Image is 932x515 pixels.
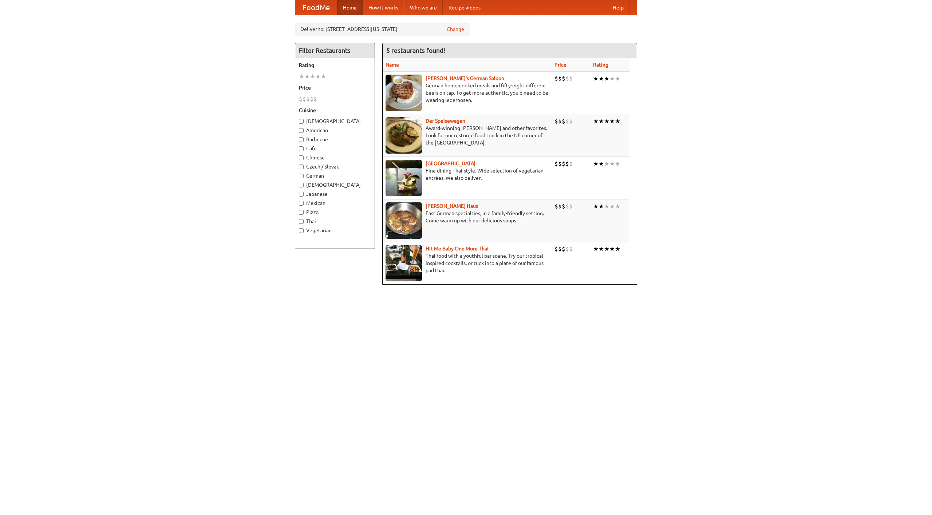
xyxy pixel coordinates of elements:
li: $ [554,202,558,210]
li: $ [569,117,573,125]
input: Vegetarian [299,228,304,233]
label: Chinese [299,154,371,161]
input: Cafe [299,146,304,151]
label: Cafe [299,145,371,152]
input: German [299,174,304,178]
input: Thai [299,219,304,224]
a: FoodMe [295,0,337,15]
label: Thai [299,218,371,225]
input: [DEMOGRAPHIC_DATA] [299,119,304,124]
img: babythai.jpg [386,245,422,281]
li: $ [562,75,565,83]
a: Price [554,62,566,68]
h4: Filter Restaurants [295,43,375,58]
li: ★ [609,75,615,83]
li: $ [562,202,565,210]
label: American [299,127,371,134]
img: satay.jpg [386,160,422,196]
a: Hit Me Baby One More Thai [426,246,489,251]
h5: Rating [299,62,371,69]
li: ★ [321,72,326,80]
li: $ [558,202,562,210]
li: ★ [615,245,620,253]
li: $ [565,202,569,210]
li: $ [565,245,569,253]
li: ★ [609,160,615,168]
h5: Price [299,84,371,91]
b: [PERSON_NAME] Haus [426,203,478,209]
input: Japanese [299,192,304,197]
a: Rating [593,62,608,68]
li: ★ [609,202,615,210]
li: ★ [615,202,620,210]
input: Barbecue [299,137,304,142]
label: Vegetarian [299,227,371,234]
li: $ [554,117,558,125]
a: How it works [363,0,404,15]
label: Japanese [299,190,371,198]
li: ★ [615,117,620,125]
li: $ [569,75,573,83]
li: ★ [599,245,604,253]
img: esthers.jpg [386,75,422,111]
li: $ [558,75,562,83]
li: $ [569,202,573,210]
li: $ [562,117,565,125]
li: $ [310,95,313,103]
a: [GEOGRAPHIC_DATA] [426,161,475,166]
li: ★ [599,160,604,168]
li: ★ [599,75,604,83]
li: ★ [593,202,599,210]
li: $ [565,117,569,125]
input: Mexican [299,201,304,206]
a: Der Speisewagen [426,118,465,124]
li: $ [554,245,558,253]
a: Recipe videos [443,0,486,15]
p: Thai food with a youthful bar scene. Try our tropical inspired cocktails, or tuck into a plate of... [386,252,549,274]
a: Who we are [404,0,443,15]
input: Chinese [299,155,304,160]
li: $ [562,245,565,253]
input: Pizza [299,210,304,215]
li: ★ [593,75,599,83]
li: ★ [604,245,609,253]
li: $ [569,245,573,253]
ng-pluralize: 5 restaurants found! [386,47,445,54]
li: ★ [304,72,310,80]
input: [DEMOGRAPHIC_DATA] [299,183,304,187]
li: ★ [593,117,599,125]
li: ★ [604,202,609,210]
label: Czech / Slovak [299,163,371,170]
li: ★ [604,75,609,83]
img: speisewagen.jpg [386,117,422,154]
li: $ [554,75,558,83]
p: East German specialties, in a family-friendly setting. Come warm up with our delicious soups. [386,210,549,224]
li: $ [562,160,565,168]
div: Deliver to: [STREET_ADDRESS][US_STATE] [295,23,470,36]
a: Home [337,0,363,15]
li: $ [569,160,573,168]
li: ★ [604,117,609,125]
li: ★ [609,117,615,125]
input: American [299,128,304,133]
li: $ [558,245,562,253]
li: ★ [599,202,604,210]
p: Award-winning [PERSON_NAME] and other favorites. Look for our restored food truck in the NE corne... [386,124,549,146]
li: ★ [599,117,604,125]
li: $ [306,95,310,103]
label: Pizza [299,209,371,216]
li: $ [565,160,569,168]
label: Mexican [299,199,371,207]
li: ★ [593,245,599,253]
a: Change [447,25,464,33]
label: German [299,172,371,179]
li: $ [565,75,569,83]
h5: Cuisine [299,107,371,114]
label: [DEMOGRAPHIC_DATA] [299,181,371,189]
li: $ [299,95,303,103]
a: [PERSON_NAME]'s German Saloon [426,75,504,81]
